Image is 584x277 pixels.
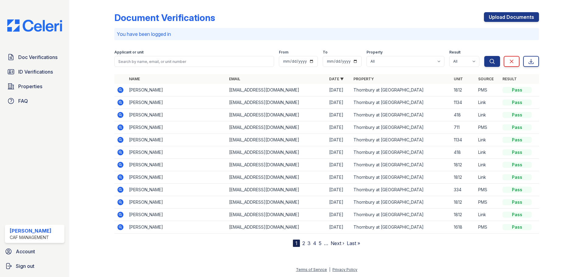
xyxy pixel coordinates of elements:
td: [PERSON_NAME] [127,109,227,121]
span: ID Verifications [18,68,53,75]
td: Thornbury at [GEOGRAPHIC_DATA] [351,184,451,196]
td: 1618 [451,221,476,234]
span: Doc Verifications [18,54,57,61]
td: PMS [476,84,500,96]
td: Thornbury at [GEOGRAPHIC_DATA] [351,109,451,121]
td: PMS [476,121,500,134]
p: You have been logged in [117,30,537,38]
a: Email [229,77,240,81]
td: [EMAIL_ADDRESS][DOMAIN_NAME] [227,134,327,146]
td: PMS [476,221,500,234]
td: Link [476,109,500,121]
td: Thornbury at [GEOGRAPHIC_DATA] [351,96,451,109]
td: Thornbury at [GEOGRAPHIC_DATA] [351,196,451,209]
label: From [279,50,288,55]
td: Link [476,96,500,109]
a: FAQ [5,95,64,107]
div: [PERSON_NAME] [10,227,51,234]
td: [DATE] [327,134,351,146]
div: Pass [502,224,532,230]
div: Pass [502,187,532,193]
img: CE_Logo_Blue-a8612792a0a2168367f1c8372b55b34899dd931a85d93a1a3d3e32e68fde9ad4.png [2,19,67,32]
div: Pass [502,199,532,205]
td: 1134 [451,96,476,109]
td: 1812 [451,84,476,96]
td: [PERSON_NAME] [127,134,227,146]
div: Pass [502,112,532,118]
td: 418 [451,146,476,159]
td: Thornbury at [GEOGRAPHIC_DATA] [351,221,451,234]
td: 334 [451,184,476,196]
a: ID Verifications [5,66,64,78]
td: 418 [451,109,476,121]
a: 3 [308,240,311,246]
td: Thornbury at [GEOGRAPHIC_DATA] [351,159,451,171]
td: [PERSON_NAME] [127,96,227,109]
a: Unit [454,77,463,81]
label: Applicant or unit [114,50,144,55]
td: [DATE] [327,121,351,134]
td: Link [476,146,500,159]
td: [DATE] [327,221,351,234]
a: 4 [313,240,316,246]
a: Account [2,245,67,258]
td: [EMAIL_ADDRESS][DOMAIN_NAME] [227,109,327,121]
td: PMS [476,196,500,209]
td: [PERSON_NAME] [127,121,227,134]
td: Link [476,171,500,184]
div: Pass [502,99,532,106]
td: [DATE] [327,196,351,209]
label: Property [367,50,383,55]
td: [EMAIL_ADDRESS][DOMAIN_NAME] [227,171,327,184]
a: Sign out [2,260,67,272]
td: Link [476,209,500,221]
td: [DATE] [327,84,351,96]
td: Thornbury at [GEOGRAPHIC_DATA] [351,171,451,184]
label: To [323,50,328,55]
td: [PERSON_NAME] [127,209,227,221]
div: | [329,267,330,272]
td: [PERSON_NAME] [127,146,227,159]
a: Date ▼ [329,77,344,81]
td: [EMAIL_ADDRESS][DOMAIN_NAME] [227,146,327,159]
td: [DATE] [327,171,351,184]
div: Pass [502,124,532,130]
td: [PERSON_NAME] [127,159,227,171]
span: FAQ [18,97,28,105]
td: [PERSON_NAME] [127,184,227,196]
a: Upload Documents [484,12,539,22]
td: Thornbury at [GEOGRAPHIC_DATA] [351,121,451,134]
td: [EMAIL_ADDRESS][DOMAIN_NAME] [227,159,327,171]
a: 5 [319,240,322,246]
div: Pass [502,174,532,180]
td: [EMAIL_ADDRESS][DOMAIN_NAME] [227,221,327,234]
div: CAF Management [10,234,51,241]
div: Pass [502,162,532,168]
a: 2 [302,240,305,246]
span: Properties [18,83,42,90]
td: Thornbury at [GEOGRAPHIC_DATA] [351,134,451,146]
td: [DATE] [327,96,351,109]
td: [PERSON_NAME] [127,196,227,209]
td: 1134 [451,134,476,146]
td: Link [476,159,500,171]
input: Search by name, email, or unit number [114,56,274,67]
td: Link [476,134,500,146]
a: Name [129,77,140,81]
div: Pass [502,87,532,93]
td: [DATE] [327,184,351,196]
td: 711 [451,121,476,134]
a: Doc Verifications [5,51,64,63]
td: [EMAIL_ADDRESS][DOMAIN_NAME] [227,196,327,209]
td: [EMAIL_ADDRESS][DOMAIN_NAME] [227,209,327,221]
div: Pass [502,149,532,155]
span: … [324,240,328,247]
td: [DATE] [327,109,351,121]
td: Thornbury at [GEOGRAPHIC_DATA] [351,146,451,159]
a: Privacy Policy [332,267,357,272]
td: [EMAIL_ADDRESS][DOMAIN_NAME] [227,121,327,134]
a: Terms of Service [296,267,327,272]
div: Document Verifications [114,12,215,23]
div: 1 [293,240,300,247]
td: [PERSON_NAME] [127,221,227,234]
